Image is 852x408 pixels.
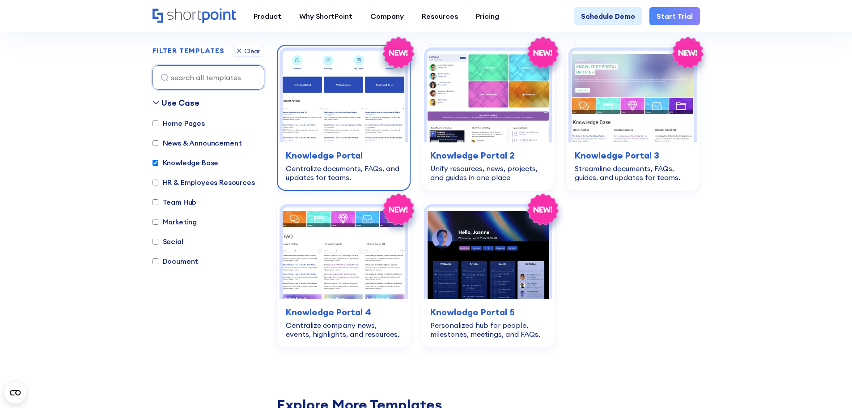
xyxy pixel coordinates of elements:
[427,51,549,142] img: Knowledge Portal 2 – SharePoint IT knowledge base Template: Unify resources, news, projects, and ...
[277,202,411,348] a: Knowledge Portal 4 – SharePoint Wiki Template: Centralize company news, events, highlights, and r...
[421,45,555,191] a: Knowledge Portal 2 – SharePoint IT knowledge base Template: Unify resources, news, projects, and ...
[421,202,555,348] a: Knowledge Portal 5 – SharePoint Profile Page: Personalized hub for people, milestones, meetings, ...
[153,137,242,148] label: News & Announcement
[153,239,158,245] input: Social
[153,9,236,24] a: Home
[277,45,411,191] a: Knowledge Portal – SharePoint Knowledge Base Template: Centralize documents, FAQs, and updates fo...
[476,11,499,21] div: Pricing
[299,11,352,21] div: Why ShortPoint
[153,180,158,185] input: HR & Employees Resources
[286,305,402,319] h3: Knowledge Portal 4
[4,382,26,404] button: Open CMP widget
[430,305,546,319] h3: Knowledge Portal 5
[572,51,694,142] img: Knowledge Portal 3 – Best SharePoint Template For Knowledge Base: Streamline documents, FAQs, gui...
[254,11,281,21] div: Product
[430,149,546,162] h3: Knowledge Portal 2
[244,48,260,54] div: Clear
[286,164,402,182] div: Centralize documents, FAQs, and updates for teams.
[153,199,158,205] input: Team Hub
[153,258,158,264] input: Document
[153,47,225,55] h2: FILTER TEMPLATES
[649,7,700,25] a: Start Trial
[290,7,361,25] a: Why ShortPoint
[427,207,549,299] img: Knowledge Portal 5 – SharePoint Profile Page: Personalized hub for people, milestones, meetings, ...
[467,7,508,25] a: Pricing
[807,365,852,408] iframe: Chat Widget
[153,140,158,146] input: News & Announcement
[286,321,402,339] div: Centralize company news, events, highlights, and resources.
[566,45,699,191] a: Knowledge Portal 3 – Best SharePoint Template For Knowledge Base: Streamline documents, FAQs, gui...
[153,160,158,166] input: Knowledge Base
[575,164,691,182] div: Streamline documents, FAQs, guides, and updates for teams.
[574,7,642,25] a: Schedule Demo
[153,65,264,90] input: search all templates
[153,216,197,227] label: Marketing
[283,207,405,299] img: Knowledge Portal 4 – SharePoint Wiki Template: Centralize company news, events, highlights, and r...
[153,177,255,188] label: HR & Employees Resources
[430,164,546,182] div: Unify resources, news, projects, and guides in one place
[153,219,158,225] input: Marketing
[161,97,199,109] div: Use Case
[422,11,458,21] div: Resources
[153,157,219,168] label: Knowledge Base
[361,7,413,25] a: Company
[370,11,404,21] div: Company
[283,51,405,142] img: Knowledge Portal – SharePoint Knowledge Base Template: Centralize documents, FAQs, and updates fo...
[286,149,402,162] h3: Knowledge Portal
[245,7,290,25] a: Product
[153,120,158,126] input: Home Pages
[153,118,205,129] label: Home Pages
[413,7,467,25] a: Resources
[575,149,691,162] h3: Knowledge Portal 3
[153,236,183,247] label: Social
[153,256,199,266] label: Document
[430,321,546,339] div: Personalized hub for people, milestones, meetings, and FAQs.
[153,197,197,207] label: Team Hub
